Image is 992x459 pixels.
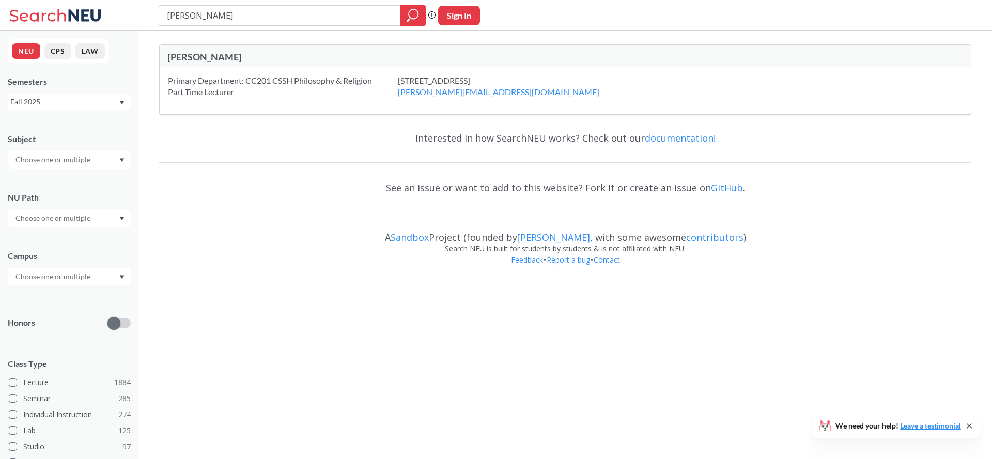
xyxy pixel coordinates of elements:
[9,408,131,421] label: Individual Instruction
[118,425,131,436] span: 125
[119,158,125,162] svg: Dropdown arrow
[645,132,716,144] a: documentation!
[10,96,118,108] div: Fall 2025
[8,250,131,262] div: Campus
[118,409,131,420] span: 274
[119,217,125,221] svg: Dropdown arrow
[119,101,125,105] svg: Dropdown arrow
[44,43,71,59] button: CPS
[711,181,743,194] a: GitHub
[8,94,131,110] div: Fall 2025Dropdown arrow
[900,421,961,430] a: Leave a testimonial
[114,377,131,388] span: 1884
[159,173,971,203] div: See an issue or want to add to this website? Fork it or create an issue on .
[168,75,398,98] div: Primary Department: CC201 CSSH Philosophy & Religion Part Time Lecturer
[8,209,131,227] div: Dropdown arrow
[159,254,971,281] div: • •
[398,87,599,97] a: [PERSON_NAME][EMAIL_ADDRESS][DOMAIN_NAME]
[546,255,591,265] a: Report a bug
[159,243,971,254] div: Search NEU is built for students by students & is not affiliated with NEU.
[8,151,131,169] div: Dropdown arrow
[159,123,971,153] div: Interested in how SearchNEU works? Check out our
[10,212,97,224] input: Choose one or multiple
[75,43,105,59] button: LAW
[593,255,621,265] a: Contact
[400,5,426,26] div: magnifying glass
[8,76,131,87] div: Semesters
[8,133,131,145] div: Subject
[8,192,131,203] div: NU Path
[9,424,131,437] label: Lab
[159,222,971,243] div: A Project (founded by , with some awesome )
[517,231,590,243] a: [PERSON_NAME]
[8,268,131,285] div: Dropdown arrow
[10,270,97,283] input: Choose one or multiple
[118,393,131,404] span: 285
[8,358,131,370] span: Class Type
[10,154,97,166] input: Choose one or multiple
[9,440,131,453] label: Studio
[438,6,480,25] button: Sign In
[8,317,35,329] p: Honors
[9,376,131,389] label: Lecture
[686,231,743,243] a: contributors
[407,8,419,23] svg: magnifying glass
[168,51,565,63] div: [PERSON_NAME]
[119,275,125,279] svg: Dropdown arrow
[12,43,40,59] button: NEU
[9,392,131,405] label: Seminar
[398,75,625,98] div: [STREET_ADDRESS]
[166,7,393,24] input: Class, professor, course number, "phrase"
[510,255,544,265] a: Feedback
[122,441,131,452] span: 97
[835,422,961,430] span: We need your help!
[391,231,429,243] a: Sandbox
